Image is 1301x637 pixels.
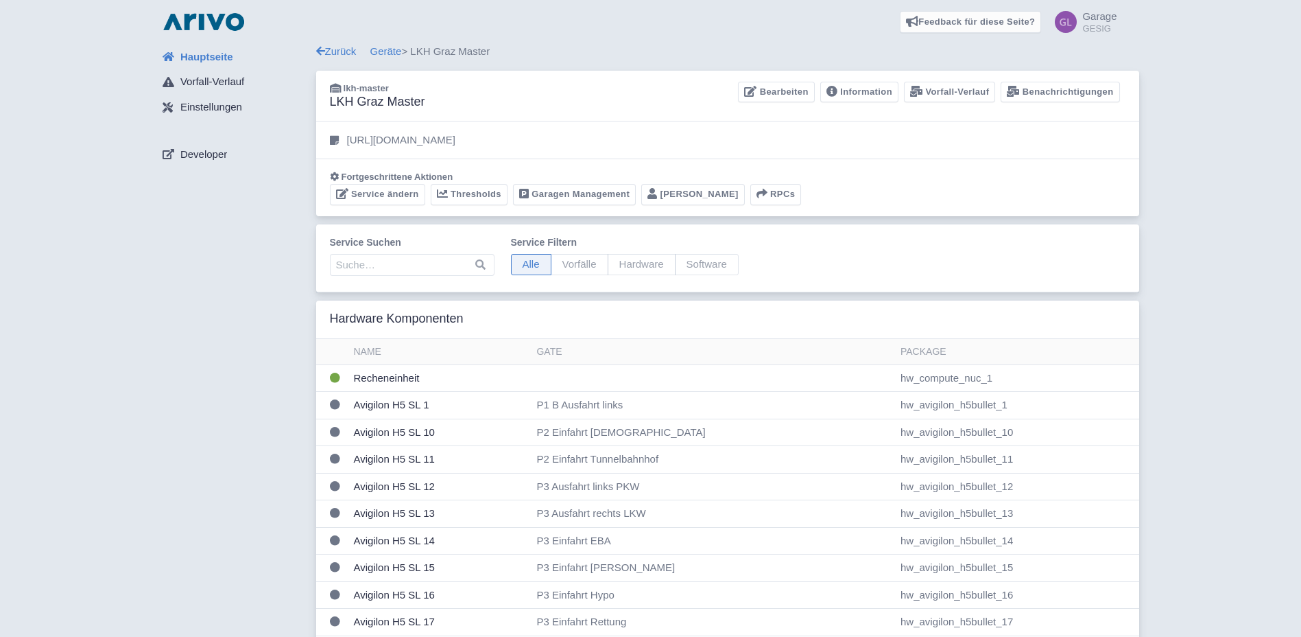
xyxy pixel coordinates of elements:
[348,500,532,528] td: Avigilon H5 SL 13
[900,11,1042,33] a: Feedback für diese Seite?
[531,527,894,555] td: P3 Einfahrt EBA
[347,132,455,148] p: [URL][DOMAIN_NAME]
[511,254,551,275] span: Alle
[152,69,316,95] a: Vorfall-Verlauf
[348,446,532,474] td: Avigilon H5 SL 11
[348,581,532,609] td: Avigilon H5 SL 16
[348,392,532,419] td: Avigilon H5 SL 1
[738,82,814,103] a: Bearbeiten
[152,95,316,121] a: Einstellungen
[531,446,894,474] td: P2 Einfahrt Tunnelbahnhof
[180,100,242,115] span: Einstellungen
[895,473,1139,500] td: hw_avigilon_h5bullet_12
[1082,24,1117,33] small: GESIG
[1082,10,1117,22] span: Garage
[895,527,1139,555] td: hw_avigilon_h5bullet_14
[895,609,1139,636] td: hw_avigilon_h5bullet_17
[513,184,636,205] a: Garagen Management
[152,44,316,70] a: Hauptseite
[511,235,739,250] label: Service filtern
[531,500,894,528] td: P3 Ausfahrt rechts LKW
[180,74,244,90] span: Vorfall-Verlauf
[348,473,532,500] td: Avigilon H5 SL 12
[330,95,425,110] h3: LKH Graz Master
[895,364,1139,392] td: hw_compute_nuc_1
[330,254,494,276] input: Suche…
[750,184,802,205] button: RPCs
[431,184,508,205] a: Thresholds
[370,45,402,57] a: Geräte
[316,45,357,57] a: Zurück
[531,339,894,365] th: Gate
[1001,82,1119,103] a: Benachrichtigungen
[348,527,532,555] td: Avigilon H5 SL 14
[531,473,894,500] td: P3 Ausfahrt links PKW
[531,609,894,636] td: P3 Einfahrt Rettung
[152,141,316,167] a: Developer
[330,312,464,327] h3: Hardware Komponenten
[895,392,1139,419] td: hw_avigilon_h5bullet_1
[895,555,1139,582] td: hw_avigilon_h5bullet_15
[348,609,532,636] td: Avigilon H5 SL 17
[1047,11,1117,33] a: Garage GESIG
[531,419,894,446] td: P2 Einfahrt [DEMOGRAPHIC_DATA]
[348,419,532,446] td: Avigilon H5 SL 10
[344,83,389,93] span: lkh-master
[895,500,1139,528] td: hw_avigilon_h5bullet_13
[531,555,894,582] td: P3 Einfahrt [PERSON_NAME]
[160,11,248,33] img: logo
[348,364,532,392] td: Recheneinheit
[675,254,739,275] span: Software
[551,254,608,275] span: Vorfälle
[330,184,425,205] a: Service ändern
[895,339,1139,365] th: Package
[330,235,494,250] label: Service suchen
[608,254,676,275] span: Hardware
[641,184,745,205] a: [PERSON_NAME]
[348,339,532,365] th: Name
[895,446,1139,474] td: hw_avigilon_h5bullet_11
[895,581,1139,609] td: hw_avigilon_h5bullet_16
[180,147,227,163] span: Developer
[180,49,233,65] span: Hauptseite
[531,581,894,609] td: P3 Einfahrt Hypo
[316,44,1139,60] div: > LKH Graz Master
[348,555,532,582] td: Avigilon H5 SL 15
[531,392,894,419] td: P1 B Ausfahrt links
[895,419,1139,446] td: hw_avigilon_h5bullet_10
[342,172,453,182] span: Fortgeschrittene Aktionen
[820,82,898,103] a: Information
[904,82,995,103] a: Vorfall-Verlauf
